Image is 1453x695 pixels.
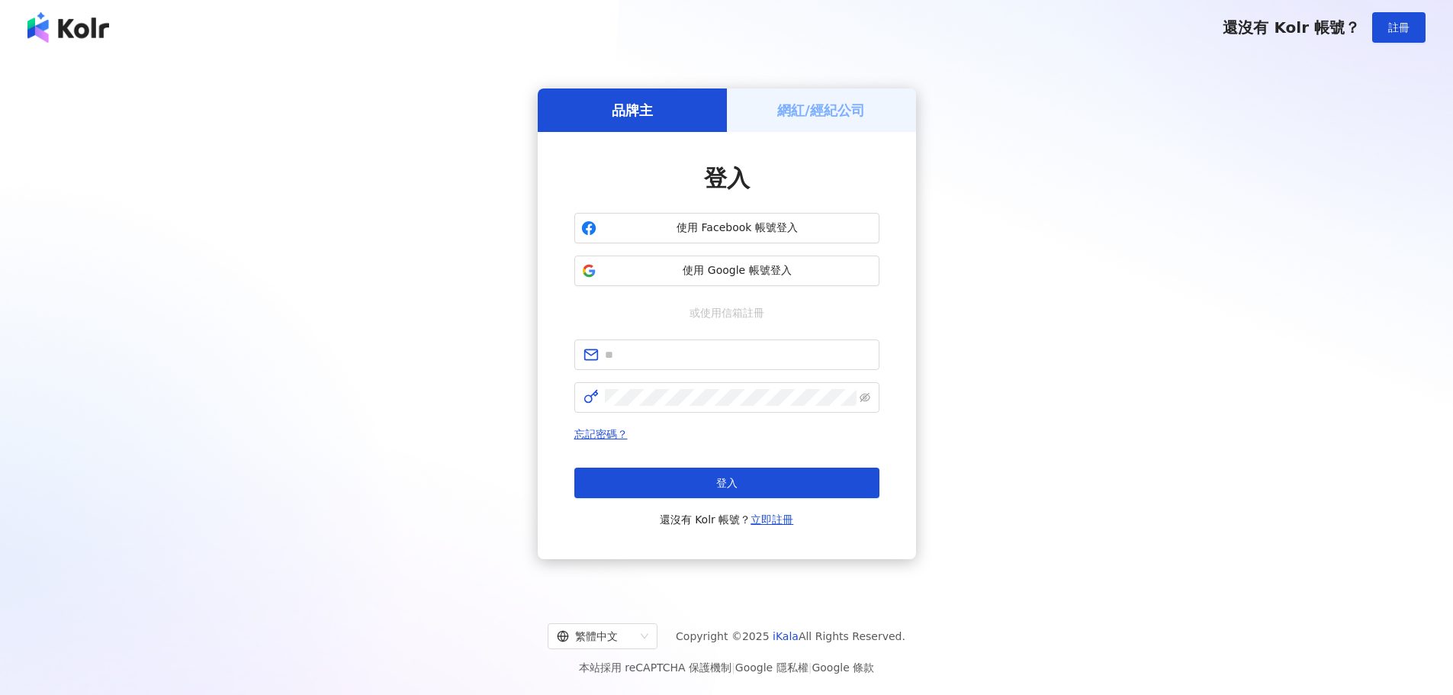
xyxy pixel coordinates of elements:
[679,304,775,321] span: 或使用信箱註冊
[704,165,750,191] span: 登入
[731,661,735,674] span: |
[603,220,873,236] span: 使用 Facebook 帳號登入
[676,627,905,645] span: Copyright © 2025 All Rights Reserved.
[1388,21,1410,34] span: 註冊
[808,661,812,674] span: |
[735,661,808,674] a: Google 隱私權
[1223,18,1360,37] span: 還沒有 Kolr 帳號？
[777,101,865,120] h5: 網紅/經紀公司
[612,101,653,120] h5: 品牌主
[557,624,635,648] div: 繁體中文
[603,263,873,278] span: 使用 Google 帳號登入
[812,661,874,674] a: Google 條款
[751,513,793,526] a: 立即註冊
[860,392,870,403] span: eye-invisible
[574,256,879,286] button: 使用 Google 帳號登入
[660,510,794,529] span: 還沒有 Kolr 帳號？
[574,213,879,243] button: 使用 Facebook 帳號登入
[1372,12,1426,43] button: 註冊
[574,468,879,498] button: 登入
[716,477,738,489] span: 登入
[27,12,109,43] img: logo
[579,658,874,677] span: 本站採用 reCAPTCHA 保護機制
[574,428,628,440] a: 忘記密碼？
[773,630,799,642] a: iKala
